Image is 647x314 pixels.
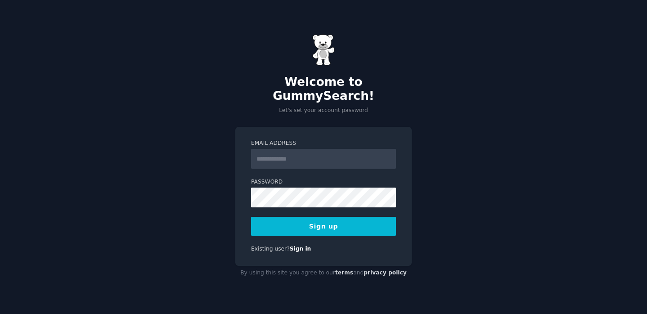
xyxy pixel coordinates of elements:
img: Gummy Bear [312,34,335,66]
div: By using this site you agree to our and [235,266,412,280]
button: Sign up [251,217,396,236]
a: terms [335,269,353,276]
a: Sign in [290,246,311,252]
label: Password [251,178,396,186]
span: Existing user? [251,246,290,252]
label: Email Address [251,139,396,148]
p: Let's set your account password [235,107,412,115]
a: privacy policy [364,269,407,276]
h2: Welcome to GummySearch! [235,75,412,103]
